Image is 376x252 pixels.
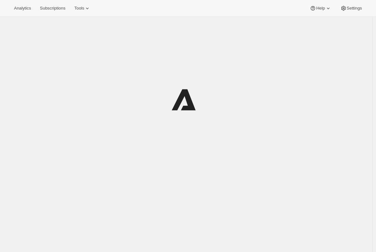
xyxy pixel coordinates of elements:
span: Tools [74,6,84,11]
button: Settings [336,4,366,13]
button: Subscriptions [36,4,69,13]
span: Settings [347,6,362,11]
button: Analytics [10,4,35,13]
span: Subscriptions [40,6,65,11]
span: Help [316,6,325,11]
button: Help [306,4,335,13]
span: Analytics [14,6,31,11]
button: Tools [70,4,94,13]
